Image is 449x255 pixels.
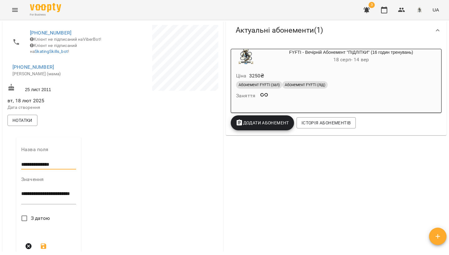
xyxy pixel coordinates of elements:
[236,119,289,127] span: Додати Абонемент
[21,177,76,182] label: Значення
[297,117,356,128] button: Історія абонементів
[231,49,441,108] button: FYFTI - Вечірній Абонемент "ПІДЛІТКИ" (16 годин тренувань)18 серп- 14 верЦіна3250₴Абонемент FYFTI...
[6,82,113,94] div: 25 лист 2011
[282,82,328,88] span: Абонемент FYFTI (лід)
[35,49,68,54] a: SkatingSkills_bot
[226,14,447,46] div: Актуальні абонементи(1)
[30,37,101,42] span: Клієнт не підписаний на ViberBot!
[261,49,441,64] div: FYFTI - Вечірній Абонемент "ПІДЛІТКИ" (16 годин тренувань)
[30,3,61,12] img: Voopty Logo
[12,64,54,70] a: [PHONE_NUMBER]
[430,4,442,16] button: UA
[236,91,255,100] h6: Заняття
[7,115,37,126] button: Нотатки
[333,57,369,63] span: 18 серп - 14 вер
[30,30,71,36] a: [PHONE_NUMBER]
[7,2,22,17] button: Menu
[12,71,107,77] p: [PERSON_NAME] (мама)
[7,104,112,111] p: Дата створення
[302,119,351,127] span: Історія абонементів
[7,97,112,104] span: вт, 18 лют 2025
[432,7,439,13] span: UA
[21,147,76,152] label: Назва поля
[236,82,282,88] span: Абонемент FYFTI (зал)
[231,49,261,64] div: FYFTI - Вечірній Абонемент "ПІДЛІТКИ" (16 годин тренувань)
[236,25,323,35] span: Актуальні абонементи ( 1 )
[236,72,247,80] h6: Ціна
[12,117,32,124] span: Нотатки
[415,6,424,14] img: 8c829e5ebed639b137191ac75f1a07db.png
[231,115,294,130] button: Додати Абонемент
[369,2,375,8] span: 3
[31,215,50,222] span: З датою
[249,72,264,80] p: 3250 ₴
[30,43,77,54] span: Клієнт не підписаний на !
[260,91,268,99] svg: Необмежені відвідування
[30,13,61,17] span: For Business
